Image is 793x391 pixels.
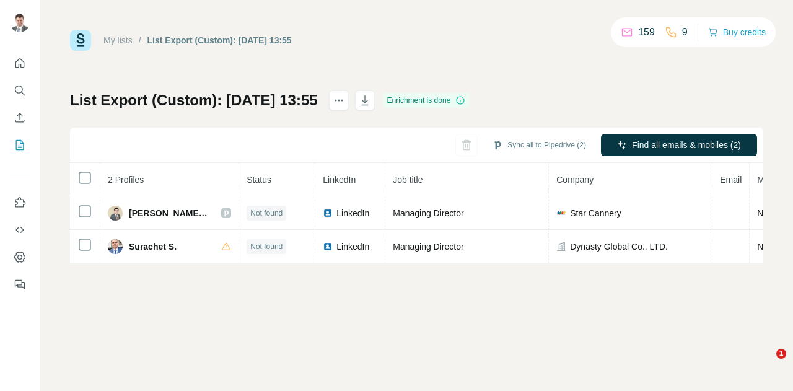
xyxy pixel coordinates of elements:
button: Buy credits [708,24,766,41]
button: Use Surfe API [10,219,30,241]
span: Status [247,175,271,185]
button: Use Surfe on LinkedIn [10,191,30,214]
span: Star Cannery [570,207,621,219]
button: My lists [10,134,30,156]
span: Mobile [757,175,782,185]
span: 1 [776,349,786,359]
span: Not found [250,241,283,252]
iframe: Intercom live chat [751,349,781,379]
span: Company [556,175,594,185]
span: LinkedIn [336,240,369,253]
button: Find all emails & mobiles (2) [601,134,757,156]
span: 2 Profiles [108,175,144,185]
div: List Export (Custom): [DATE] 13:55 [147,34,292,46]
button: Search [10,79,30,102]
span: [PERSON_NAME], PhD [129,207,209,219]
img: Avatar [10,12,30,32]
img: LinkedIn logo [323,208,333,218]
button: actions [329,90,349,110]
button: Quick start [10,52,30,74]
button: Enrich CSV [10,107,30,129]
span: LinkedIn [323,175,356,185]
img: Avatar [108,206,123,221]
img: company-logo [556,208,566,218]
span: Find all emails & mobiles (2) [632,139,741,151]
img: Surfe Logo [70,30,91,51]
img: Avatar [108,239,123,254]
span: Surachet S. [129,240,177,253]
p: 9 [682,25,688,40]
img: LinkedIn logo [323,242,333,252]
span: Managing Director [393,242,463,252]
span: Dynasty Global Co., LTD. [570,240,668,253]
span: Not found [250,208,283,219]
button: Dashboard [10,246,30,268]
h1: List Export (Custom): [DATE] 13:55 [70,90,318,110]
span: Job title [393,175,423,185]
button: Sync all to Pipedrive (2) [484,136,595,154]
span: Managing Director [393,208,463,218]
span: Email [720,175,742,185]
a: My lists [103,35,133,45]
li: / [139,34,141,46]
p: 159 [638,25,655,40]
button: Feedback [10,273,30,296]
span: LinkedIn [336,207,369,219]
div: Enrichment is done [383,93,470,108]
